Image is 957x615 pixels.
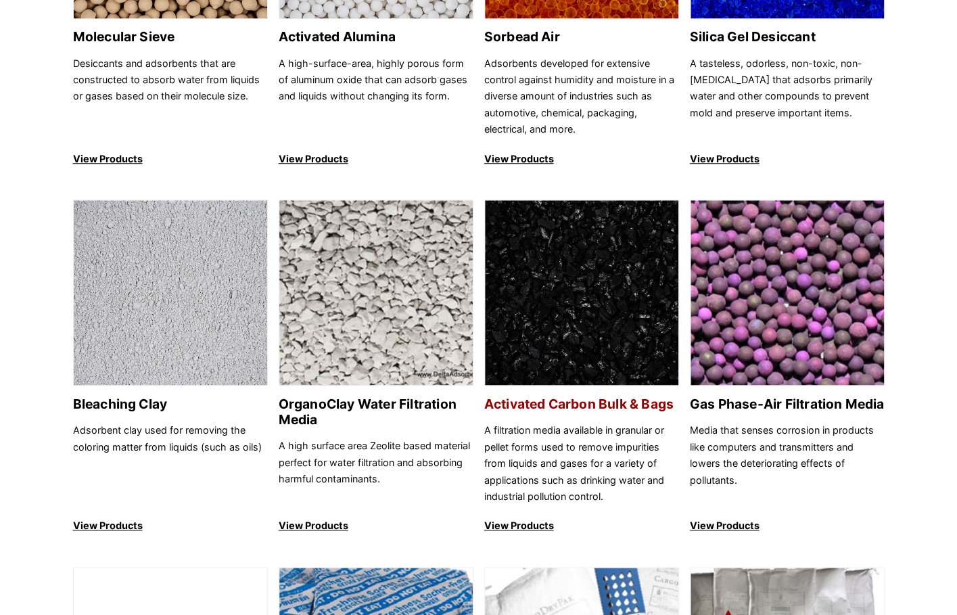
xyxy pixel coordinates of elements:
[279,396,473,428] h2: OrganoClay Water Filtration Media
[690,200,885,534] a: Gas Phase-Air Filtration Media Gas Phase-Air Filtration Media Media that senses corrosion in prod...
[690,518,885,534] p: View Products
[484,29,679,45] h2: Sorbead Air
[279,29,473,45] h2: Activated Alumina
[73,422,268,505] p: Adsorbent clay used for removing the coloring matter from liquids (such as oils)
[73,200,268,534] a: Bleaching Clay Bleaching Clay Adsorbent clay used for removing the coloring matter from liquids (...
[279,151,473,167] p: View Products
[73,396,268,412] h2: Bleaching Clay
[279,200,473,534] a: OrganoClay Water Filtration Media OrganoClay Water Filtration Media A high surface area Zeolite b...
[73,151,268,167] p: View Products
[484,518,679,534] p: View Products
[484,396,679,412] h2: Activated Carbon Bulk & Bags
[73,55,268,138] p: Desiccants and adsorbents that are constructed to absorb water from liquids or gases based on the...
[484,55,679,138] p: Adsorbents developed for extensive control against humidity and moisture in a diverse amount of i...
[279,518,473,534] p: View Products
[484,151,679,167] p: View Products
[485,200,678,386] img: Activated Carbon Bulk & Bags
[279,200,473,386] img: OrganoClay Water Filtration Media
[279,438,473,505] p: A high surface area Zeolite based material perfect for water filtration and absorbing harmful con...
[279,55,473,138] p: A high-surface-area, highly porous form of aluminum oxide that can adsorb gases and liquids witho...
[690,422,885,505] p: Media that senses corrosion in products like computers and transmitters and lowers the deteriorat...
[690,151,885,167] p: View Products
[690,396,885,412] h2: Gas Phase-Air Filtration Media
[691,200,884,386] img: Gas Phase-Air Filtration Media
[73,518,268,534] p: View Products
[690,29,885,45] h2: Silica Gel Desiccant
[74,200,267,386] img: Bleaching Clay
[690,55,885,138] p: A tasteless, odorless, non-toxic, non-[MEDICAL_DATA] that adsorbs primarily water and other compo...
[484,422,679,505] p: A filtration media available in granular or pellet forms used to remove impurities from liquids a...
[73,29,268,45] h2: Molecular Sieve
[484,200,679,534] a: Activated Carbon Bulk & Bags Activated Carbon Bulk & Bags A filtration media available in granula...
